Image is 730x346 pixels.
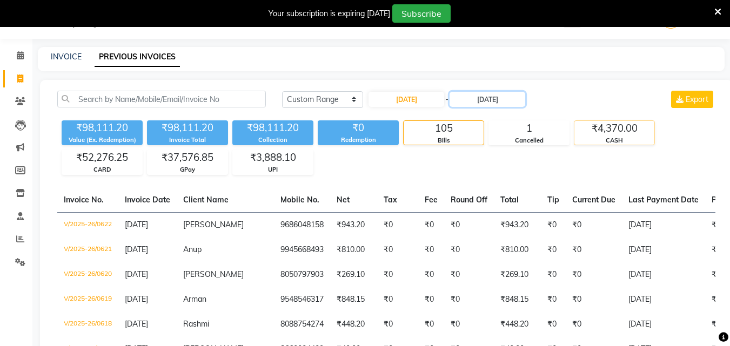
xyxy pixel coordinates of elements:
[125,245,148,254] span: [DATE]
[274,312,330,337] td: 8088754274
[337,195,350,205] span: Net
[541,212,566,238] td: ₹0
[671,91,713,108] button: Export
[183,269,244,279] span: [PERSON_NAME]
[377,262,418,287] td: ₹0
[404,136,484,145] div: Bills
[622,212,705,238] td: [DATE]
[233,165,313,174] div: UPI
[318,120,399,135] div: ₹0
[566,212,622,238] td: ₹0
[125,195,170,205] span: Invoice Date
[183,220,244,229] span: [PERSON_NAME]
[494,212,541,238] td: ₹943.20
[274,212,330,238] td: 9686048158
[51,52,82,62] a: INVOICE
[444,287,494,312] td: ₹0
[330,238,377,262] td: ₹810.00
[494,238,541,262] td: ₹810.00
[425,195,438,205] span: Fee
[274,262,330,287] td: 8050797903
[318,135,399,145] div: Redemption
[232,120,313,135] div: ₹98,111.20
[418,262,444,287] td: ₹0
[57,212,118,238] td: V/2025-26/0622
[232,135,313,145] div: Collection
[444,212,494,238] td: ₹0
[418,287,444,312] td: ₹0
[269,8,390,19] div: Your subscription is expiring [DATE]
[622,238,705,262] td: [DATE]
[233,150,313,165] div: ₹3,888.10
[418,212,444,238] td: ₹0
[541,262,566,287] td: ₹0
[384,195,397,205] span: Tax
[148,165,227,174] div: GPay
[622,312,705,337] td: [DATE]
[183,319,209,329] span: Rashmi
[57,312,118,337] td: V/2025-26/0618
[404,121,484,136] div: 105
[183,294,206,304] span: Arman
[274,287,330,312] td: 9548546317
[330,262,377,287] td: ₹269.10
[62,120,143,135] div: ₹98,111.20
[444,312,494,337] td: ₹0
[566,312,622,337] td: ₹0
[125,294,148,304] span: [DATE]
[62,165,142,174] div: CARD
[444,238,494,262] td: ₹0
[489,121,569,136] div: 1
[274,238,330,262] td: 9945668493
[62,135,143,145] div: Value (Ex. Redemption)
[500,195,519,205] span: Total
[148,150,227,165] div: ₹37,576.85
[125,319,148,329] span: [DATE]
[686,94,708,104] span: Export
[330,312,377,337] td: ₹448.20
[489,136,569,145] div: Cancelled
[57,91,266,107] input: Search by Name/Mobile/Email/Invoice No
[392,4,451,23] button: Subscribe
[566,287,622,312] td: ₹0
[147,120,228,135] div: ₹98,111.20
[57,238,118,262] td: V/2025-26/0621
[330,287,377,312] td: ₹848.15
[330,212,377,238] td: ₹943.20
[450,92,525,107] input: End Date
[628,195,699,205] span: Last Payment Date
[57,287,118,312] td: V/2025-26/0619
[547,195,559,205] span: Tip
[280,195,319,205] span: Mobile No.
[377,238,418,262] td: ₹0
[451,195,487,205] span: Round Off
[566,262,622,287] td: ₹0
[445,94,448,105] span: -
[57,262,118,287] td: V/2025-26/0620
[574,136,654,145] div: CASH
[444,262,494,287] td: ₹0
[572,195,615,205] span: Current Due
[622,287,705,312] td: [DATE]
[377,212,418,238] td: ₹0
[541,287,566,312] td: ₹0
[377,287,418,312] td: ₹0
[377,312,418,337] td: ₹0
[541,312,566,337] td: ₹0
[418,238,444,262] td: ₹0
[64,195,104,205] span: Invoice No.
[418,312,444,337] td: ₹0
[541,238,566,262] td: ₹0
[183,195,229,205] span: Client Name
[566,238,622,262] td: ₹0
[183,245,202,254] span: Anup
[147,135,228,145] div: Invoice Total
[369,92,444,107] input: Start Date
[494,312,541,337] td: ₹448.20
[62,150,142,165] div: ₹52,276.25
[574,121,654,136] div: ₹4,370.00
[95,48,180,67] a: PREVIOUS INVOICES
[125,269,148,279] span: [DATE]
[622,262,705,287] td: [DATE]
[494,287,541,312] td: ₹848.15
